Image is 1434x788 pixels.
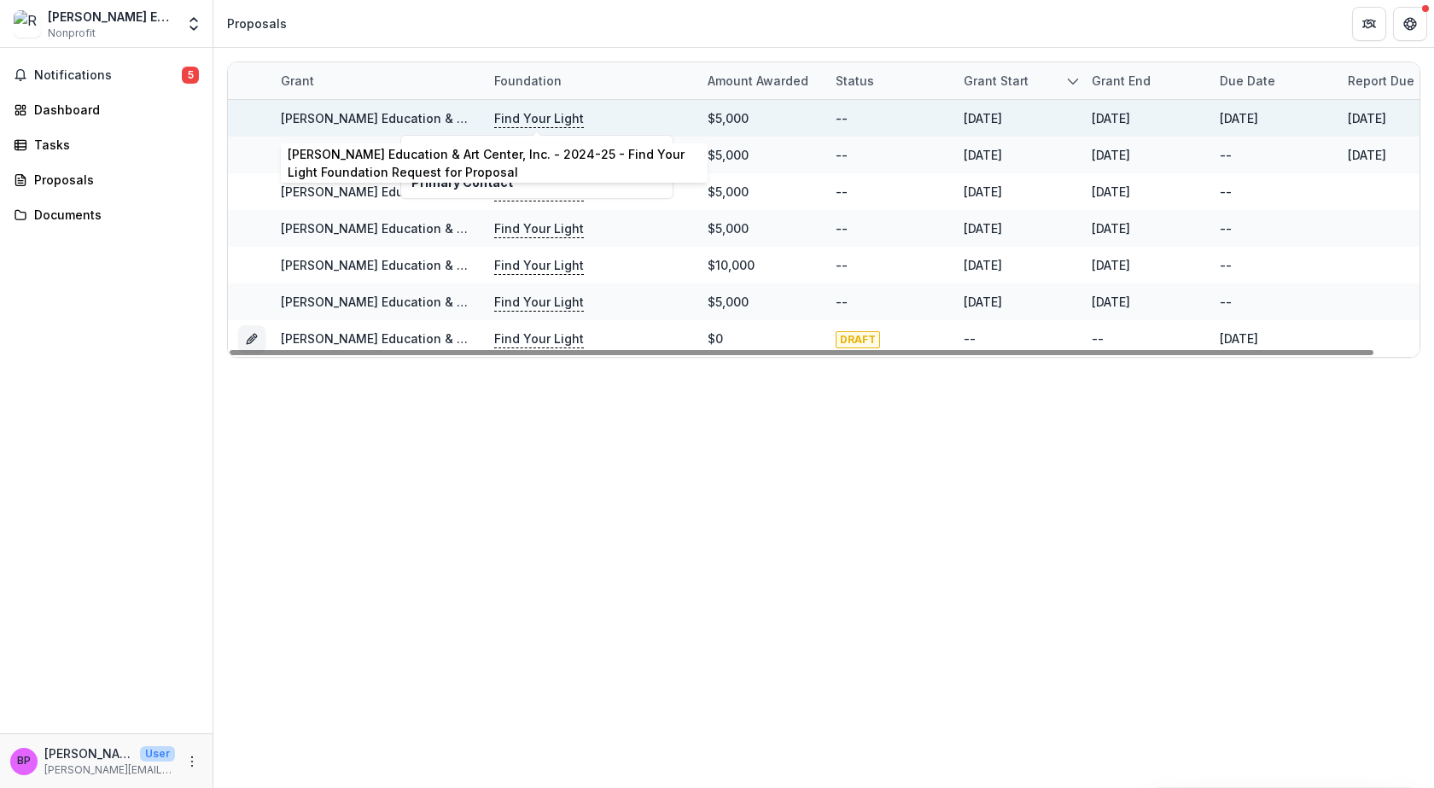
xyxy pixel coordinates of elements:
[34,206,192,224] div: Documents
[1092,293,1130,311] div: [DATE]
[271,62,484,99] div: Grant
[1092,256,1130,274] div: [DATE]
[1348,148,1386,162] a: [DATE]
[697,62,825,99] div: Amount awarded
[953,72,1039,90] div: Grant start
[836,293,848,311] div: --
[825,62,953,99] div: Status
[484,72,572,90] div: Foundation
[238,325,265,353] button: Grant 7c864146-cb77-48b1-924d-0a23be66729d
[182,7,206,41] button: Open entity switcher
[44,762,175,778] p: [PERSON_NAME][EMAIL_ADDRESS][DOMAIN_NAME]
[494,256,584,275] p: Find Your Light
[1092,219,1130,237] div: [DATE]
[1220,109,1258,127] div: [DATE]
[34,68,182,83] span: Notifications
[836,219,848,237] div: --
[836,146,848,164] div: --
[708,256,755,274] div: $10,000
[708,109,749,127] div: $5,000
[964,256,1002,274] div: [DATE]
[964,183,1002,201] div: [DATE]
[964,109,1002,127] div: [DATE]
[227,15,287,32] div: Proposals
[44,744,133,762] p: [PERSON_NAME], PhD
[964,219,1002,237] div: [DATE]
[1092,109,1130,127] div: [DATE]
[281,331,935,346] a: [PERSON_NAME] Education & Art Center, LLC. - 2025 - Find Your Light Foundation 25/26 RFP Grant Ap...
[484,62,697,99] div: Foundation
[17,756,31,767] div: Belinda Roberson, PhD
[140,746,175,762] p: User
[953,62,1081,99] div: Grant start
[645,139,666,160] button: Close
[1092,183,1130,201] div: [DATE]
[1220,219,1232,237] div: --
[1220,183,1232,201] div: --
[708,330,723,347] div: $0
[34,136,192,154] div: Tasks
[411,173,662,191] p: Primary Contact
[48,8,175,26] div: [PERSON_NAME] Education & Art Center, LLC.
[494,219,584,238] p: Find Your Light
[182,751,202,772] button: More
[708,293,749,311] div: $5,000
[1210,72,1285,90] div: Due Date
[964,293,1002,311] div: [DATE]
[1081,72,1161,90] div: Grant end
[1393,7,1427,41] button: Get Help
[836,183,848,201] div: --
[281,184,588,199] a: [PERSON_NAME] Education & Art Center, LLC. -2023
[1066,74,1080,88] svg: sorted descending
[1210,62,1338,99] div: Due Date
[494,109,584,128] p: Find Your Light
[825,72,884,90] div: Status
[1081,62,1210,99] div: Grant end
[964,146,1002,164] div: [DATE]
[1092,146,1130,164] div: [DATE]
[1338,72,1425,90] div: Report Due
[1220,256,1232,274] div: --
[281,111,912,125] a: [PERSON_NAME] Education & Art Center, Inc. - 2024-25 - Find Your Light Foundation Request for Pro...
[281,148,589,162] a: [PERSON_NAME] Education & Art Center, LLC. -2024
[494,330,584,348] p: Find Your Light
[411,143,662,159] h2: Find Your Light
[7,61,206,89] button: Notifications5
[281,258,586,272] a: [PERSON_NAME] Education & Art Center, LLC. -2021
[271,72,324,90] div: Grant
[1220,146,1232,164] div: --
[281,295,588,309] a: [PERSON_NAME] Education & Art Center, LLC. -2020
[697,72,819,90] div: Amount awarded
[7,166,206,194] a: Proposals
[708,219,749,237] div: $5,000
[220,11,294,36] nav: breadcrumb
[494,293,584,312] p: Find Your Light
[836,256,848,274] div: --
[48,26,96,41] span: Nonprofit
[34,171,192,189] div: Proposals
[708,146,749,164] div: $5,000
[1348,111,1386,125] a: [DATE]
[34,101,192,119] div: Dashboard
[14,10,41,38] img: Renzi Education & Art Center, LLC.
[708,183,749,201] div: $5,000
[7,201,206,229] a: Documents
[182,67,199,84] span: 5
[964,330,976,347] div: --
[7,131,206,159] a: Tasks
[836,109,848,127] div: --
[7,96,206,124] a: Dashboard
[1220,293,1232,311] div: --
[1092,330,1104,347] div: --
[1352,7,1386,41] button: Partners
[1220,330,1258,347] div: [DATE]
[281,221,588,236] a: [PERSON_NAME] Education & Art Center, LLC. -2022
[836,331,880,348] span: DRAFT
